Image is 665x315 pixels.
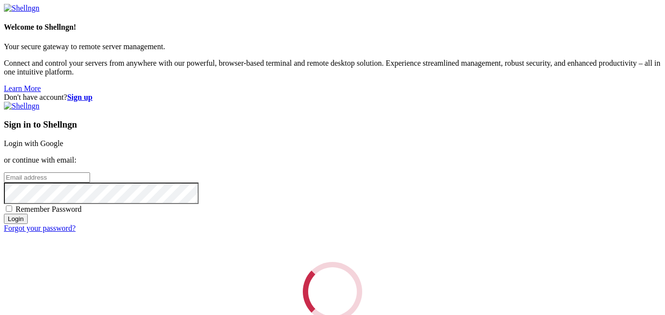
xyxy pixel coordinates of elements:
span: Remember Password [16,205,82,213]
a: Login with Google [4,139,63,148]
p: Your secure gateway to remote server management. [4,42,661,51]
img: Shellngn [4,4,39,13]
h4: Welcome to Shellngn! [4,23,661,32]
input: Remember Password [6,205,12,212]
h3: Sign in to Shellngn [4,119,661,130]
input: Email address [4,172,90,183]
a: Forgot your password? [4,224,75,232]
input: Login [4,214,28,224]
img: Shellngn [4,102,39,111]
p: or continue with email: [4,156,661,165]
div: Don't have account? [4,93,661,102]
a: Learn More [4,84,41,93]
p: Connect and control your servers from anywhere with our powerful, browser-based terminal and remo... [4,59,661,76]
a: Sign up [67,93,92,101]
